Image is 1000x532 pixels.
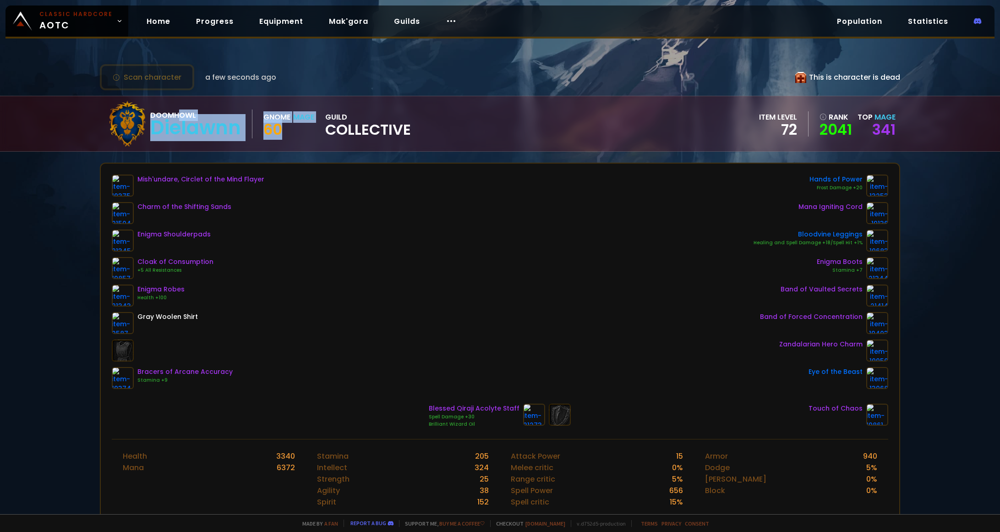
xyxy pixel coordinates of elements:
div: rank [820,111,852,123]
div: [PERSON_NAME] [705,473,766,485]
img: item-21343 [112,285,134,307]
img: item-19857 [112,257,134,279]
a: Population [830,12,890,31]
div: Intellect [317,462,347,473]
div: Enigma Shoulderpads [137,230,211,239]
div: Bracers of Arcane Accuracy [137,367,233,377]
img: item-2587 [112,312,134,334]
img: item-13253 [866,175,888,197]
div: Dodge [705,462,730,473]
div: Range critic [511,473,555,485]
div: 38 [480,485,489,496]
div: 656 [669,485,683,496]
div: Spell Power [511,485,553,496]
div: 15 % [670,496,683,508]
div: Health +100 [137,294,185,302]
img: item-19374 [112,367,134,389]
div: 72 [759,123,797,137]
div: Spirit [317,496,336,508]
img: item-13968 [866,367,888,389]
a: Terms [641,520,658,527]
div: Brilliant Wizard Oil [429,421,519,428]
div: Gnome [263,111,290,123]
div: 5 % [672,473,683,485]
div: +5 All Resistances [137,267,213,274]
a: [DOMAIN_NAME] [525,520,565,527]
span: AOTC [39,10,113,32]
img: item-21414 [866,285,888,307]
div: Enigma Robes [137,285,185,294]
div: Frost Damage +20 [809,184,863,192]
div: 0 % [672,462,683,473]
div: Spell critic [511,496,549,508]
div: Blessed Qiraji Acolyte Staff [429,404,519,413]
div: Agility [317,485,340,496]
a: Home [139,12,178,31]
div: Gray Woolen Shirt [137,312,198,322]
a: Mak'gora [322,12,376,31]
span: Checkout [490,520,565,527]
a: Classic HardcoreAOTC [5,5,128,37]
img: item-19861 [866,404,888,426]
div: Attack Power [511,450,560,462]
a: Privacy [661,520,681,527]
div: Cloak of Consumption [137,257,213,267]
a: Guilds [387,12,427,31]
a: Progress [189,12,241,31]
div: 5 % [866,462,877,473]
div: Strength [317,473,350,485]
div: Stamina +7 [817,267,863,274]
a: Report a bug [350,520,386,527]
small: Classic Hardcore [39,10,113,18]
div: Band of Vaulted Secrets [781,285,863,294]
div: Doomhowl [150,110,241,121]
div: 0 % [866,473,877,485]
span: Made by [297,520,338,527]
div: Dielawnn [150,121,241,135]
div: This is character is dead [795,71,900,83]
img: item-21273 [523,404,545,426]
div: Mana [123,462,144,473]
div: 3340 [276,450,295,462]
a: Consent [685,520,709,527]
div: Eye of the Beast [809,367,863,377]
a: a fan [324,520,338,527]
a: 341 [872,119,896,140]
div: Mage [293,111,314,123]
span: Support me, [399,520,485,527]
div: Health [123,450,147,462]
div: Melee critic [511,462,553,473]
div: guild [325,111,411,137]
div: 324 [475,462,489,473]
img: item-21345 [112,230,134,252]
img: item-19950 [866,340,888,362]
img: item-19136 [866,202,888,224]
div: Spell Damage +30 [429,413,519,421]
div: item level [759,111,797,123]
img: item-19375 [112,175,134,197]
div: Bloodvine Leggings [754,230,863,239]
div: Top [858,111,896,123]
div: 15 [676,450,683,462]
div: Band of Forced Concentration [760,312,863,322]
span: v. d752d5 - production [571,520,626,527]
img: item-19683 [866,230,888,252]
img: item-21504 [112,202,134,224]
div: Hands of Power [809,175,863,184]
div: Mish'undare, Circlet of the Mind Flayer [137,175,264,184]
div: Mana Igniting Cord [798,202,863,212]
img: item-19403 [866,312,888,334]
div: 25 [480,473,489,485]
div: 205 [475,450,489,462]
a: Buy me a coffee [439,520,485,527]
a: Statistics [901,12,956,31]
span: Mage [874,112,896,122]
div: Stamina [317,450,349,462]
div: 0 % [866,485,877,496]
button: Scan character [100,64,194,90]
div: Touch of Chaos [809,404,863,413]
div: Block [705,485,725,496]
span: 60 [263,119,282,140]
img: item-21344 [866,257,888,279]
div: Stamina +9 [137,377,233,384]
